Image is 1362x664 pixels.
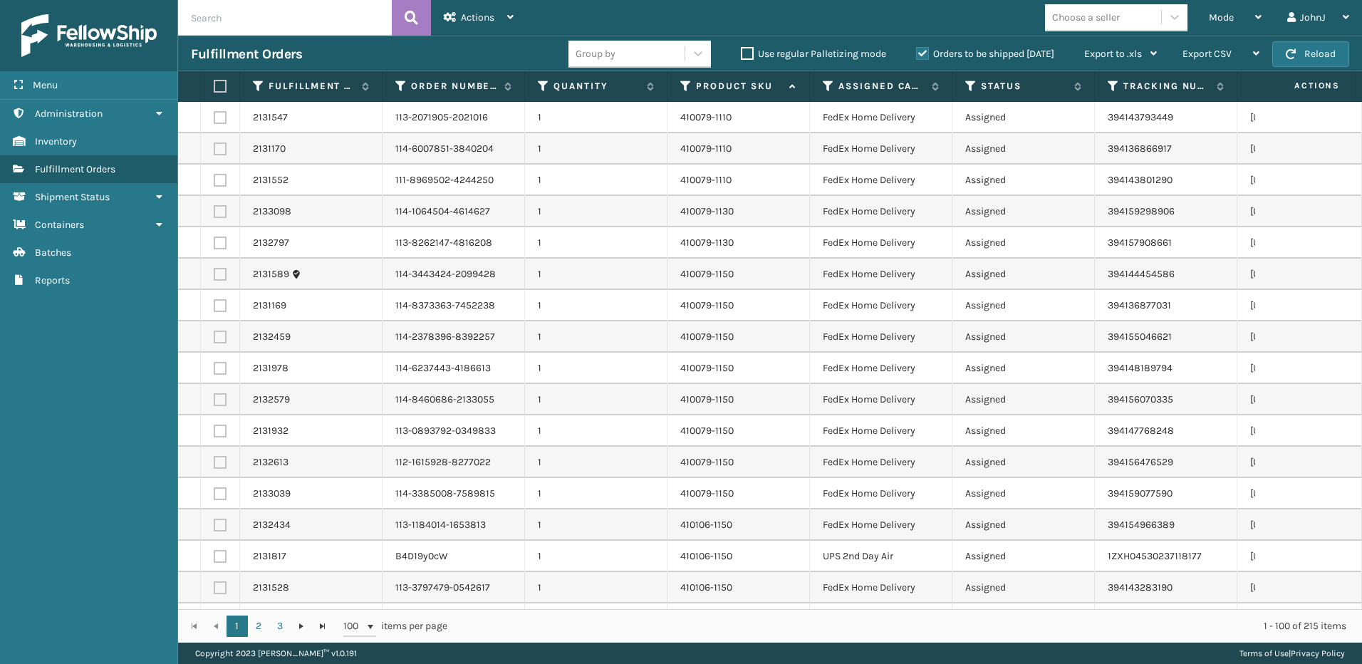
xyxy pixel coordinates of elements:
a: 394143793449 [1108,111,1173,123]
td: FedEx Home Delivery [810,196,952,227]
td: 114-8373363-7452238 [383,290,525,321]
span: Inventory [35,135,77,147]
span: Actions [461,11,494,24]
button: Reload [1272,41,1349,67]
a: 2131170 [253,142,286,156]
td: 114-8460686-2133055 [383,384,525,415]
a: 2131932 [253,424,288,438]
td: 1 [525,509,667,541]
td: 1 [525,384,667,415]
a: 2132434 [253,518,291,532]
a: 3 [269,616,291,637]
a: 410079-1150 [680,331,734,343]
a: 1ZXH04530237118177 [1108,550,1202,562]
a: 410079-1110 [680,174,732,186]
a: 410079-1150 [680,299,734,311]
td: 1 [525,478,667,509]
a: 394156070335 [1108,393,1173,405]
a: 2132459 [253,330,291,344]
a: 2131978 [253,361,288,375]
td: Assigned [952,321,1095,353]
td: 1 [525,447,667,478]
a: Privacy Policy [1291,648,1345,658]
td: 114-3385008-7589815 [383,478,525,509]
label: Assigned Carrier Service [838,80,925,93]
td: FedEx Home Delivery [810,384,952,415]
td: 1 [525,227,667,259]
a: 394154966389 [1108,519,1175,531]
span: Shipment Status [35,191,110,203]
a: 394143801290 [1108,174,1173,186]
img: logo [21,14,157,57]
a: 394157908661 [1108,237,1172,249]
td: 1 [525,353,667,384]
td: 1 [525,541,667,572]
td: Assigned [952,353,1095,384]
td: 1 [525,102,667,133]
td: FedEx Home Delivery [810,165,952,196]
td: 114-3443424-2099428 [383,259,525,290]
a: 2131552 [253,173,288,187]
a: 410079-1110 [680,142,732,155]
td: 113-3797479-0542617 [383,572,525,603]
a: 394156476529 [1108,456,1173,468]
a: 2132579 [253,393,290,407]
span: Export to .xls [1084,48,1142,60]
h3: Fulfillment Orders [191,46,302,63]
td: UPS Ground [810,603,952,635]
div: Group by [576,46,615,61]
td: 1 [525,603,667,635]
td: Assigned [952,290,1095,321]
div: Choose a seller [1052,10,1120,25]
span: items per page [343,616,447,637]
a: 1 [227,616,248,637]
td: FedEx Home Delivery [810,415,952,447]
td: UPS 2nd Day Air [810,541,952,572]
td: 113-8262147-4816208 [383,227,525,259]
a: 394148189794 [1108,362,1173,374]
span: Administration [35,108,103,120]
span: Fulfillment Orders [35,163,115,175]
label: Status [981,80,1067,93]
span: Menu [33,79,58,91]
td: 1 [525,196,667,227]
a: 394159298906 [1108,205,1175,217]
span: Batches [35,247,71,259]
label: Quantity [553,80,640,93]
a: 410079-1130 [680,205,734,217]
td: 1 [525,321,667,353]
a: 410079-1150 [680,456,734,468]
a: 394147768248 [1108,425,1174,437]
td: FedEx Home Delivery [810,259,952,290]
td: Assigned [952,196,1095,227]
td: 113-2071905-2021016 [383,102,525,133]
td: Assigned [952,133,1095,165]
a: 410106-1150 [680,519,732,531]
td: FedEx Home Delivery [810,509,952,541]
label: Orders to be shipped [DATE] [916,48,1054,60]
a: 410079-1150 [680,393,734,405]
span: Containers [35,219,84,231]
span: Reports [35,274,70,286]
td: Assigned [952,447,1095,478]
td: 112-1615928-8277022 [383,447,525,478]
td: FedEx Home Delivery [810,133,952,165]
a: 394144454586 [1108,268,1175,280]
td: 114-2378396-8392257 [383,321,525,353]
a: 2133098 [253,204,291,219]
a: 394143283190 [1108,581,1173,593]
a: 410106-1150 [680,550,732,562]
a: 2131817 [253,549,286,564]
td: BfTxd9zCW [383,603,525,635]
a: 2131528 [253,581,289,595]
span: Mode [1209,11,1234,24]
div: | [1239,643,1345,664]
td: 1 [525,572,667,603]
td: 114-1064504-4614627 [383,196,525,227]
label: Fulfillment Order Id [269,80,355,93]
a: 2 [248,616,269,637]
td: 1 [525,259,667,290]
td: Assigned [952,509,1095,541]
td: FedEx Home Delivery [810,102,952,133]
td: FedEx Home Delivery [810,447,952,478]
